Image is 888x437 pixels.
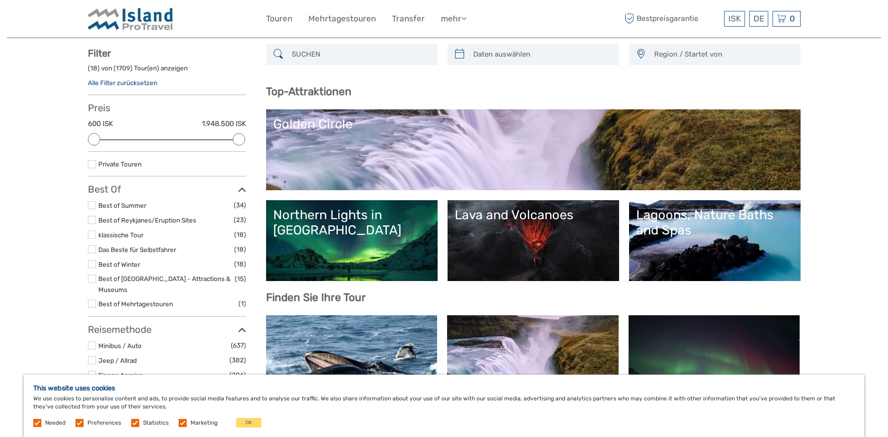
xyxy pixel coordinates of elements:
[636,207,793,274] a: Lagoons, Nature Baths and Spas
[98,357,137,364] a: Jeep / Allrad
[239,298,246,309] span: (1)
[88,7,173,30] img: Iceland ProTravel
[88,64,246,78] div: ( ) von ( ) Tour(en) anzeigen
[88,119,113,129] label: 600 ISK
[98,371,143,379] a: Eigene Anreise
[288,46,433,63] input: SUCHEN
[88,79,157,87] a: Alle Filter zurücksetzen
[229,355,246,366] span: (382)
[24,375,864,437] div: We use cookies to personalise content and ads, to provide social media features and to analyse ou...
[441,12,467,26] a: mehr
[622,11,722,27] span: Bestpreisgarantie
[650,47,796,62] button: Region / Startet von
[469,46,614,63] input: Daten auswählen
[98,231,143,239] a: klassische Tour
[90,64,97,73] label: 18
[13,17,107,24] p: We're away right now. Please check back later!
[234,244,246,255] span: (18)
[231,340,246,351] span: (637)
[455,207,612,274] a: Lava and Volcanoes
[636,207,793,238] div: Lagoons, Nature Baths and Spas
[116,64,130,73] label: 1709
[229,369,246,380] span: (206)
[234,200,246,211] span: (34)
[98,342,142,350] a: Minibus / Auto
[273,207,430,274] a: Northern Lights in [GEOGRAPHIC_DATA]
[143,419,169,427] label: Statistics
[98,160,142,168] a: Private Touren
[749,11,768,27] div: DE
[273,117,793,132] div: Golden Circle
[33,384,855,392] h5: This website uses cookies
[392,12,425,26] a: Transfer
[87,419,121,427] label: Preferences
[98,275,230,293] a: Best of [GEOGRAPHIC_DATA] - Attractions & Museums
[109,15,121,26] button: Open LiveChat chat widget
[266,291,366,304] b: Finden Sie Ihre Tour
[202,119,246,129] label: 1.948.500 ISK
[728,14,741,23] span: ISK
[455,207,612,223] div: Lava and Volcanoes
[98,202,146,209] a: Best of Summer
[234,229,246,240] span: (18)
[88,102,246,114] h3: Preis
[308,12,376,26] a: Mehrtagestouren
[88,48,111,59] strong: Filter
[266,85,352,98] b: Top-Attraktionen
[98,300,173,308] a: Best of Mehrtagestouren
[45,419,66,427] label: Needed
[234,214,246,225] span: (23)
[88,184,246,195] h3: Best Of
[98,246,176,253] a: Das Beste für Selbstfahrer
[788,14,796,23] span: 0
[266,12,292,26] a: Touren
[191,419,218,427] label: Marketing
[273,207,430,238] div: Northern Lights in [GEOGRAPHIC_DATA]
[98,261,140,268] a: Best of Winter
[273,117,793,183] a: Golden Circle
[88,324,246,335] h3: Reisemethode
[235,273,246,284] span: (15)
[98,216,196,224] a: Best of Reykjanes/Eruption Sites
[236,418,261,427] button: OK
[234,259,246,270] span: (18)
